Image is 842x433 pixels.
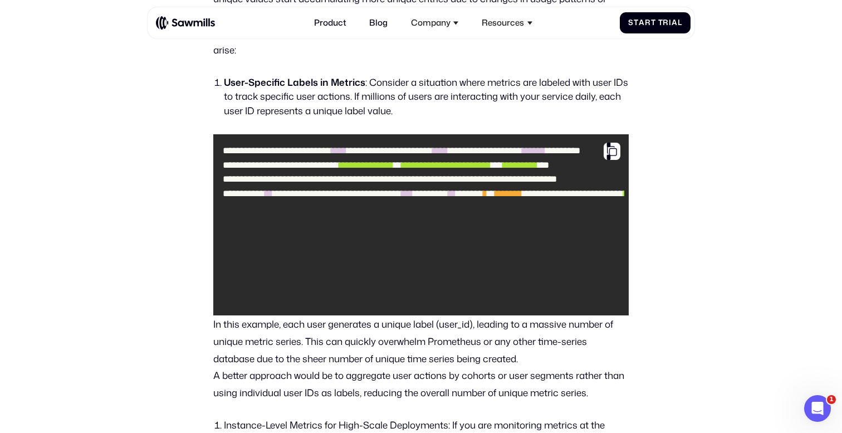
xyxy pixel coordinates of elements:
span: a [672,18,678,27]
a: Product [307,12,353,35]
li: : Consider a situation where metrics are labeled with user IDs to track specific user actions. If... [224,75,629,118]
strong: User-Specific Labels in Metrics [224,75,365,89]
span: t [651,18,656,27]
p: In this example, each user generates a unique label (user_id), leading to a massive number of uni... [213,315,629,401]
span: r [663,18,669,27]
span: a [639,18,645,27]
a: Blog [363,12,394,35]
a: StartTrial [620,12,691,34]
span: i [669,18,672,27]
span: S [628,18,634,27]
span: l [678,18,682,27]
span: T [658,18,663,27]
div: Company [411,18,451,28]
div: Resources [482,18,524,28]
div: Resources [476,12,539,35]
div: Company [405,12,465,35]
span: r [645,18,651,27]
span: t [634,18,639,27]
span: 1 [827,395,836,404]
iframe: Intercom live chat [804,395,831,422]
